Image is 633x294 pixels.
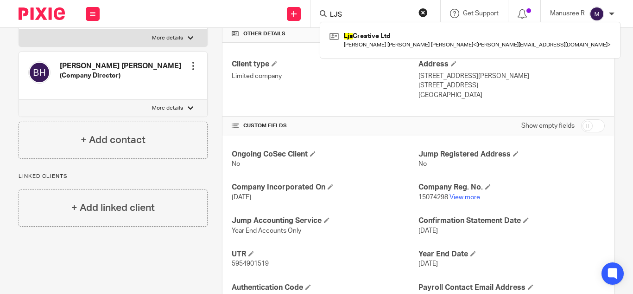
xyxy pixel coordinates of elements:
p: [STREET_ADDRESS][PERSON_NAME] [418,72,605,81]
h4: CUSTOM FIELDS [232,122,418,130]
span: 15074298 [418,194,448,201]
input: Search [329,11,412,20]
h4: Client type [232,59,418,69]
p: [STREET_ADDRESS] [418,81,605,90]
img: Pixie [19,7,65,20]
img: svg%3E [589,7,604,21]
h4: Payroll Contact Email Address [418,283,605,293]
h4: Jump Accounting Service [232,216,418,226]
button: Clear [418,8,428,17]
h4: Company Reg. No. [418,183,605,192]
p: Manusree R [550,9,585,18]
span: Year End Accounts Only [232,228,301,234]
a: View more [449,194,480,201]
h4: [PERSON_NAME] [PERSON_NAME] [60,61,181,71]
h4: Company Incorporated On [232,183,418,192]
span: 5954901519 [232,261,269,267]
h4: + Add linked client [71,201,155,215]
h4: Year End Date [418,249,605,259]
h4: Address [418,59,605,69]
h4: Authentication Code [232,283,418,293]
h4: + Add contact [81,133,146,147]
p: More details [152,105,183,112]
p: Limited company [232,72,418,81]
p: Linked clients [19,173,208,180]
h4: Ongoing CoSec Client [232,150,418,159]
p: More details [152,34,183,42]
span: No [232,161,240,167]
img: svg%3E [28,61,51,84]
p: [GEOGRAPHIC_DATA] [418,91,605,100]
h4: UTR [232,249,418,259]
span: Get Support [463,10,499,17]
span: [DATE] [232,194,251,201]
span: [DATE] [418,261,438,267]
h4: Jump Registered Address [418,150,605,159]
span: [DATE] [418,228,438,234]
label: Show empty fields [521,121,575,131]
h5: (Company Director) [60,71,181,80]
span: No [418,161,427,167]
span: Other details [243,30,285,38]
h4: Confirmation Statement Date [418,216,605,226]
